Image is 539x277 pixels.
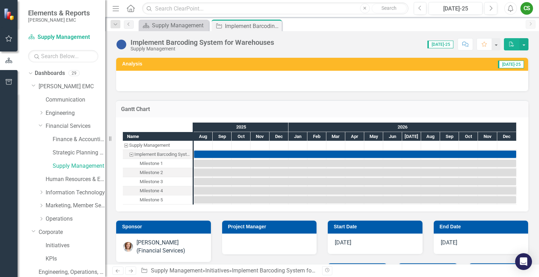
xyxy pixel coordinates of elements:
div: Milestone 2 [140,168,163,177]
a: KPIs [46,255,105,263]
div: Apr [345,132,364,141]
div: Task: Start date: 2025-08-01 End date: 2026-12-31 [123,150,193,159]
div: Milestone 3 [140,177,163,186]
div: Task: Start date: 2025-08-01 End date: 2026-12-31 [194,160,516,167]
a: Operations [46,215,105,223]
div: Implement Barcoding System for Warehouses [225,22,280,30]
div: Oct [459,132,478,141]
div: 29 [68,70,80,76]
div: 2025 [194,123,288,132]
div: Task: Start date: 2025-08-01 End date: 2026-12-31 [194,178,516,185]
span: [DATE]-25 [427,41,453,48]
a: Supply Management [53,162,105,170]
a: Dashboards [35,69,65,77]
div: Milestone 2 [123,168,193,177]
small: [PERSON_NAME] EMC [28,17,90,23]
button: CS [520,2,533,15]
a: Corporate [39,228,105,236]
img: No Information [116,39,127,50]
div: Aug [194,132,213,141]
a: Engineering, Operations, and Technology [39,268,105,276]
div: Milestone 4 [123,186,193,195]
div: Dec [497,132,517,141]
div: Task: Start date: 2025-08-01 End date: 2026-12-31 [123,168,193,177]
div: Feb [307,132,326,141]
div: Dec [269,132,288,141]
div: Implement Barcoding System for Warehouses [131,39,274,46]
a: Initiatives [205,267,229,274]
div: Task: Start date: 2025-08-01 End date: 2026-12-31 [123,186,193,195]
a: Human Resources & Employee Development [46,175,105,183]
div: » » [141,267,317,275]
div: Jan [288,132,307,141]
div: Milestone 5 [140,195,163,205]
img: Leslie McMillin [123,242,133,252]
span: [DATE] [335,239,351,246]
input: Search Below... [28,50,98,62]
div: Open Intercom Messenger [515,253,532,270]
a: Supply Management [140,21,207,30]
a: Communication [46,96,105,104]
h3: Gantt Chart [121,106,523,112]
div: Task: Start date: 2025-08-01 End date: 2026-12-31 [123,177,193,186]
div: [PERSON_NAME] (Financial Services) [137,239,204,255]
button: Search [372,4,407,13]
div: Supply Management [129,141,170,150]
div: 2026 [288,123,517,132]
div: May [364,132,383,141]
div: Milestone 1 [140,159,163,168]
div: Sep [213,132,232,141]
div: Jul [402,132,421,141]
span: [DATE] [441,239,457,246]
div: Name [123,132,193,141]
div: Task: Start date: 2025-08-01 End date: 2026-12-31 [194,151,516,158]
div: [DATE]-25 [431,5,480,13]
span: Search [381,5,397,11]
div: Implement Barcoding System for Warehouses [134,150,191,159]
span: [DATE]-25 [498,61,524,68]
a: Marketing, Member Services & Government Affairs [46,202,105,210]
input: Search ClearPoint... [142,2,408,15]
a: Supply Management [151,267,202,274]
div: Aug [421,132,440,141]
a: Finance & Accounting [53,136,105,144]
a: Initiatives [46,242,105,250]
a: Engineering [46,109,105,117]
a: Financial Services [46,122,105,130]
div: Milestone 4 [140,186,163,195]
div: Milestone 1 [123,159,193,168]
div: Milestone 3 [123,177,193,186]
div: Implement Barcoding System for Warehouses [232,267,345,274]
a: Supply Management [28,33,98,41]
div: Task: Start date: 2025-08-01 End date: 2026-12-31 [123,195,193,205]
h3: End Date [440,224,525,229]
h3: Project Manager [228,224,313,229]
div: Milestone 5 [123,195,193,205]
button: [DATE]-25 [428,2,483,15]
a: Information Technology [46,189,105,197]
div: Implement Barcoding System for Warehouses [123,150,193,159]
div: Mar [326,132,345,141]
h3: Analysis [122,61,295,67]
div: Task: Start date: 2025-08-01 End date: 2026-12-31 [194,187,516,194]
div: Jun [383,132,402,141]
div: Supply Management [152,21,207,30]
div: Nov [478,132,497,141]
div: Task: Supply Management Start date: 2025-08-01 End date: 2025-08-02 [123,141,193,150]
div: Task: Start date: 2025-08-01 End date: 2026-12-31 [194,169,516,176]
h3: Start Date [334,224,419,229]
div: Oct [232,132,251,141]
a: [PERSON_NAME] EMC [39,83,105,91]
div: Nov [251,132,269,141]
h3: Sponsor [122,224,207,229]
a: Strategic Planning & Analytics [53,149,105,157]
div: Task: Start date: 2025-08-01 End date: 2026-12-31 [194,196,516,203]
span: Elements & Reports [28,9,90,17]
div: Sep [440,132,459,141]
div: Task: Start date: 2025-08-01 End date: 2026-12-31 [123,159,193,168]
div: Supply Management [123,141,193,150]
img: ClearPoint Strategy [4,8,16,20]
div: Supply Management [131,46,274,51]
